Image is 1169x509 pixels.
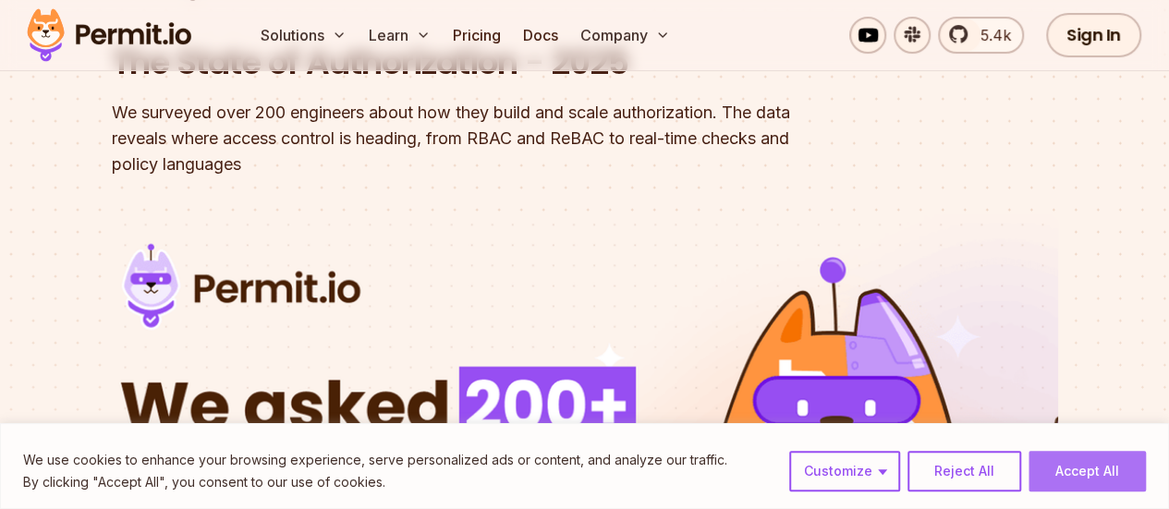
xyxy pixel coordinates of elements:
[516,17,566,54] a: Docs
[23,449,727,471] p: We use cookies to enhance your browsing experience, serve personalized ads or content, and analyz...
[938,17,1024,54] a: 5.4k
[445,17,508,54] a: Pricing
[1029,451,1146,491] button: Accept All
[361,17,438,54] button: Learn
[573,17,677,54] button: Company
[789,451,900,491] button: Customize
[23,471,727,493] p: By clicking "Accept All", you consent to our use of cookies.
[112,100,822,177] div: We surveyed over 200 engineers about how they build and scale authorization. The data reveals whe...
[1046,13,1141,57] a: Sign In
[253,17,354,54] button: Solutions
[907,451,1021,491] button: Reject All
[112,40,822,86] h1: The State of Authorization - 2025
[18,4,200,67] img: Permit logo
[969,24,1011,46] span: 5.4k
